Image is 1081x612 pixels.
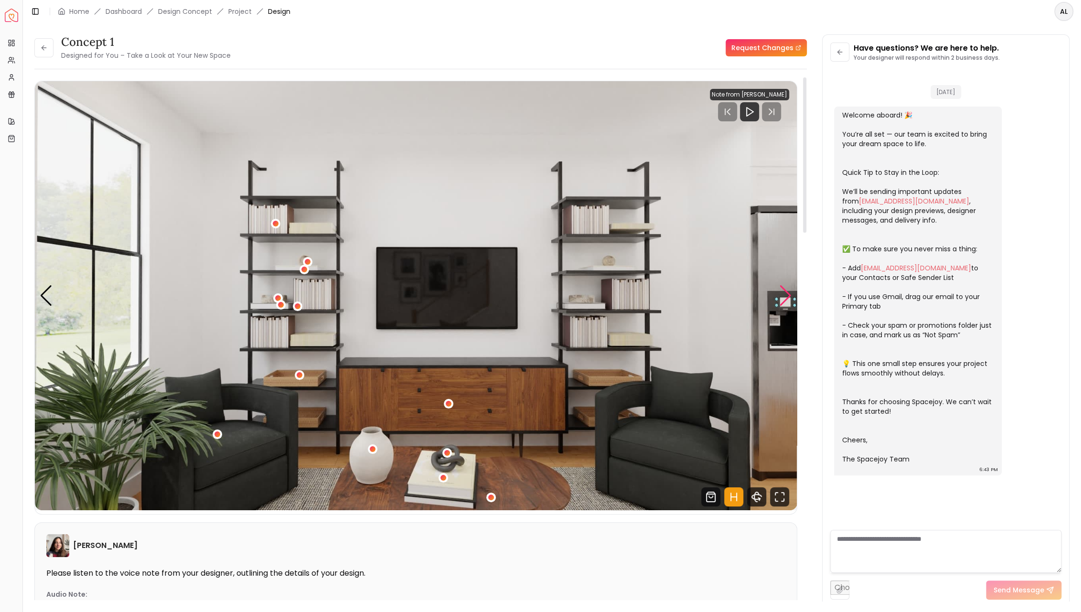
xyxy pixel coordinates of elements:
[228,7,252,16] a: Project
[46,569,785,578] p: Please listen to the voice note from your designer, outlining the details of your design.
[1054,2,1073,21] button: AL
[979,465,998,474] div: 6:43 PM
[770,487,789,506] svg: Fullscreen
[858,196,969,206] a: [EMAIL_ADDRESS][DOMAIN_NAME]
[710,89,789,100] div: Note from [PERSON_NAME]
[5,9,18,22] a: Spacejoy
[58,7,290,16] nav: breadcrumb
[853,54,999,62] p: Your designer will respond within 2 business days.
[860,263,971,273] a: [EMAIL_ADDRESS][DOMAIN_NAME]
[268,7,290,16] span: Design
[747,487,766,506] svg: 360 View
[158,7,212,16] li: Design Concept
[724,487,743,506] svg: Hotspots Toggle
[779,285,792,306] div: Next slide
[1055,3,1072,20] span: AL
[726,39,807,56] a: Request Changes
[35,81,797,510] div: 2 / 4
[46,534,69,557] img: Maria Castillero
[35,81,797,510] img: Design Render 2
[69,7,89,16] a: Home
[842,110,992,464] div: Welcome aboard! 🎉 You’re all set — our team is excited to bring your dream space to life. Quick T...
[61,51,231,60] small: Designed for You – Take a Look at Your New Space
[61,34,231,50] h3: concept 1
[46,590,87,599] p: Audio Note:
[35,81,797,510] div: Carousel
[701,487,720,506] svg: Shop Products from this design
[106,7,142,16] a: Dashboard
[931,85,961,99] span: [DATE]
[73,540,138,551] h6: [PERSON_NAME]
[40,285,53,306] div: Previous slide
[5,9,18,22] img: Spacejoy Logo
[853,43,999,54] p: Have questions? We are here to help.
[744,106,755,118] svg: Play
